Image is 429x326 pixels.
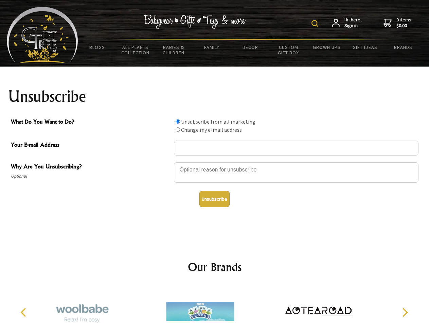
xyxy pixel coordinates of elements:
[155,40,193,60] a: Babies & Children
[311,20,318,27] img: product search
[193,40,231,54] a: Family
[11,162,171,172] span: Why Are You Unsubscribing?
[346,40,384,54] a: Gift Ideas
[396,23,411,29] strong: $0.00
[181,126,242,133] label: Change my e-mail address
[17,305,32,320] button: Previous
[174,162,418,183] textarea: Why Are You Unsubscribing?
[11,117,171,127] span: What Do You Want to Do?
[7,7,78,63] img: Babyware - Gifts - Toys and more...
[332,17,362,29] a: Hi there,Sign in
[307,40,346,54] a: Grown Ups
[384,40,423,54] a: Brands
[269,40,308,60] a: Custom Gift Box
[78,40,117,54] a: BLOGS
[8,88,421,105] h1: Unsubscribe
[14,259,416,275] h2: Our Brands
[181,118,255,125] label: Unsubscribe from all marketing
[144,15,246,29] img: Babywear - Gifts - Toys & more
[176,127,180,132] input: What Do You Want to Do?
[199,191,230,207] button: Unsubscribe
[117,40,155,60] a: All Plants Collection
[11,172,171,180] span: Optional
[344,23,362,29] strong: Sign in
[231,40,269,54] a: Decor
[383,17,411,29] a: 0 items$0.00
[397,305,412,320] button: Next
[344,17,362,29] span: Hi there,
[174,141,418,156] input: Your E-mail Address
[176,119,180,124] input: What Do You Want to Do?
[11,141,171,150] span: Your E-mail Address
[396,17,411,29] span: 0 items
